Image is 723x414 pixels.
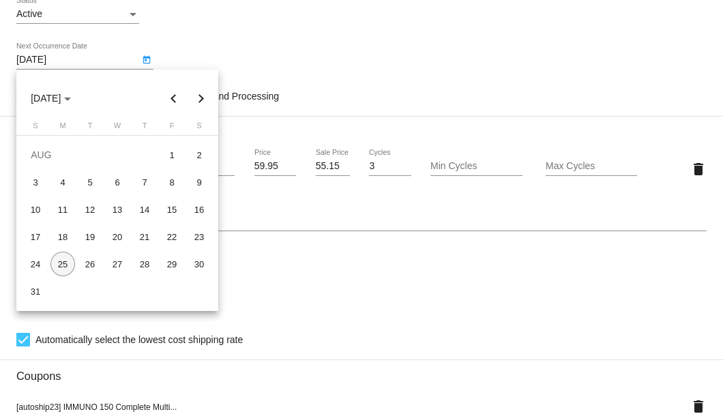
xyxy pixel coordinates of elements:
[158,141,186,168] td: August 1, 2025
[132,170,157,194] div: 7
[158,250,186,278] td: August 29, 2025
[50,197,75,222] div: 11
[78,224,102,249] div: 19
[49,196,76,223] td: August 11, 2025
[160,85,188,112] button: Previous month
[49,223,76,250] td: August 18, 2025
[76,121,104,135] th: Tuesday
[22,250,49,278] td: August 24, 2025
[187,143,211,167] div: 2
[160,197,184,222] div: 15
[104,250,131,278] td: August 27, 2025
[186,196,213,223] td: August 16, 2025
[160,170,184,194] div: 8
[131,168,158,196] td: August 7, 2025
[132,224,157,249] div: 21
[22,168,49,196] td: August 3, 2025
[78,252,102,276] div: 26
[49,168,76,196] td: August 4, 2025
[158,196,186,223] td: August 15, 2025
[20,85,82,112] button: Choose month and year
[23,224,48,249] div: 17
[160,224,184,249] div: 22
[158,121,186,135] th: Friday
[23,170,48,194] div: 3
[22,141,158,168] td: AUG
[105,252,130,276] div: 27
[50,224,75,249] div: 18
[49,121,76,135] th: Monday
[158,223,186,250] td: August 22, 2025
[186,223,213,250] td: August 23, 2025
[187,224,211,249] div: 23
[22,121,49,135] th: Sunday
[186,121,213,135] th: Saturday
[131,250,158,278] td: August 28, 2025
[22,278,49,305] td: August 31, 2025
[187,170,211,194] div: 9
[187,252,211,276] div: 30
[22,223,49,250] td: August 17, 2025
[78,170,102,194] div: 5
[158,168,186,196] td: August 8, 2025
[104,223,131,250] td: August 20, 2025
[22,196,49,223] td: August 10, 2025
[76,168,104,196] td: August 5, 2025
[49,250,76,278] td: August 25, 2025
[50,170,75,194] div: 4
[131,121,158,135] th: Thursday
[50,252,75,276] div: 25
[131,196,158,223] td: August 14, 2025
[31,93,71,104] span: [DATE]
[105,197,130,222] div: 13
[105,224,130,249] div: 20
[104,168,131,196] td: August 6, 2025
[76,250,104,278] td: August 26, 2025
[160,143,184,167] div: 1
[186,141,213,168] td: August 2, 2025
[23,197,48,222] div: 10
[78,197,102,222] div: 12
[23,279,48,304] div: 31
[104,121,131,135] th: Wednesday
[131,223,158,250] td: August 21, 2025
[104,196,131,223] td: August 13, 2025
[160,252,184,276] div: 29
[105,170,130,194] div: 6
[132,252,157,276] div: 28
[23,252,48,276] div: 24
[187,197,211,222] div: 16
[186,250,213,278] td: August 30, 2025
[186,168,213,196] td: August 9, 2025
[132,197,157,222] div: 14
[76,223,104,250] td: August 19, 2025
[76,196,104,223] td: August 12, 2025
[188,85,215,112] button: Next month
